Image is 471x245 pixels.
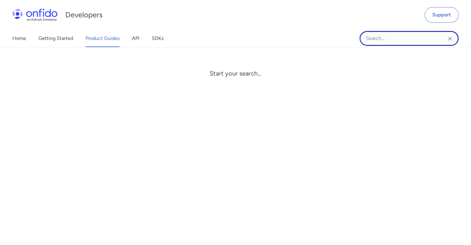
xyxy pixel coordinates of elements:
a: Home [12,30,26,47]
a: SDKs [152,30,164,47]
div: Start your search... [210,70,261,77]
img: Onfido Logo [12,9,58,21]
a: API [132,30,139,47]
input: Onfido search input field [360,31,459,46]
h1: Developers [65,10,102,20]
a: Support [425,7,459,23]
svg: Clear search field button [446,35,454,42]
a: Product Guides [85,30,120,47]
a: Getting Started [38,30,73,47]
